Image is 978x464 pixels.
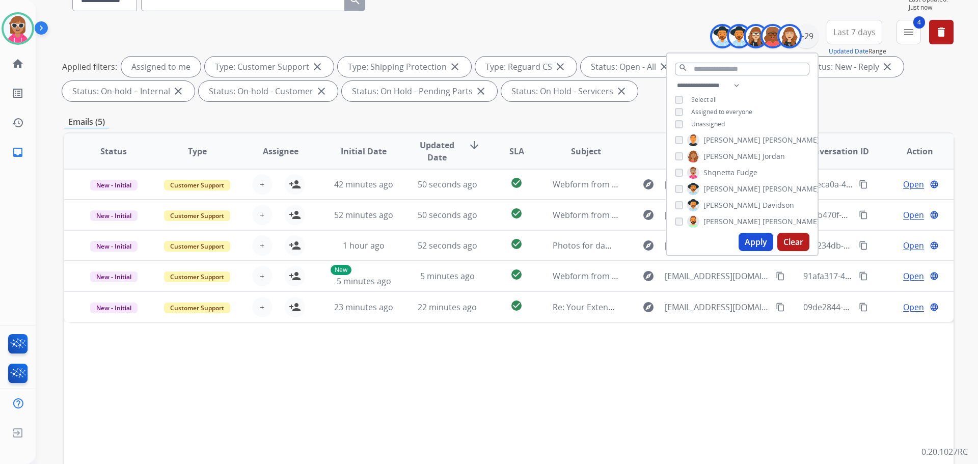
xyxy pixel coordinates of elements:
mat-icon: check_circle [510,238,523,250]
span: New - Initial [90,303,138,313]
span: + [260,239,264,252]
span: Shqnetta [703,168,735,178]
span: New - Initial [90,241,138,252]
span: Webform from [EMAIL_ADDRESS][DOMAIN_NAME] on [DATE] [553,179,783,190]
mat-icon: explore [642,270,655,282]
span: [PERSON_NAME] [763,216,820,227]
span: [EMAIL_ADDRESS][DOMAIN_NAME] [665,178,770,190]
mat-icon: person_add [289,178,301,190]
p: New [331,265,351,275]
div: Assigned to me [121,57,201,77]
mat-icon: content_copy [776,303,785,312]
span: 22 minutes ago [418,302,477,313]
mat-icon: arrow_downward [468,139,480,151]
button: Last 7 days [827,20,882,44]
span: 1 hour ago [343,240,385,251]
span: Open [903,270,924,282]
mat-icon: close [311,61,323,73]
mat-icon: explore [642,239,655,252]
button: + [252,205,273,225]
span: Subject [571,145,601,157]
span: Range [829,47,886,56]
span: 52 seconds ago [418,240,477,251]
span: [PERSON_NAME] [703,151,760,161]
span: + [260,301,264,313]
span: + [260,209,264,221]
mat-icon: content_copy [776,271,785,281]
span: Assignee [263,145,298,157]
span: Conversation ID [804,145,869,157]
mat-icon: person_add [289,209,301,221]
div: Status: On-hold – Internal [62,81,195,101]
mat-icon: person_add [289,239,301,252]
span: SLA [509,145,524,157]
span: 09de2844-5348-431e-bc8d-e2b34409a1bb [803,302,963,313]
span: 52 minutes ago [334,209,393,221]
div: Type: Customer Support [205,57,334,77]
span: Select all [691,95,717,104]
mat-icon: check_circle [510,268,523,281]
mat-icon: delete [935,26,947,38]
div: Status: On-hold - Customer [199,81,338,101]
span: Status [100,145,127,157]
mat-icon: close [315,85,328,97]
span: New - Initial [90,271,138,282]
span: Just now [909,4,954,12]
span: Photos for damaged product claim [553,240,687,251]
button: Apply [739,233,773,251]
mat-icon: language [930,303,939,312]
span: Customer Support [164,180,230,190]
span: 5 minutes ago [337,276,391,287]
mat-icon: person_add [289,270,301,282]
span: + [260,178,264,190]
mat-icon: content_copy [859,241,868,250]
mat-icon: check_circle [510,177,523,189]
button: + [252,174,273,195]
p: Emails (5) [64,116,109,128]
span: [EMAIL_ADDRESS][DOMAIN_NAME] [665,270,770,282]
mat-icon: content_copy [859,303,868,312]
span: [PERSON_NAME] [703,135,760,145]
div: +29 [794,24,819,48]
mat-icon: search [678,63,688,72]
mat-icon: list_alt [12,87,24,99]
span: Jordan [763,151,785,161]
span: [PERSON_NAME] [703,184,760,194]
span: 5 minutes ago [420,270,475,282]
button: + [252,235,273,256]
mat-icon: close [172,85,184,97]
mat-icon: check_circle [510,299,523,312]
span: [EMAIL_ADDRESS][DOMAIN_NAME] [665,239,770,252]
span: 23 minutes ago [334,302,393,313]
span: 50 seconds ago [418,209,477,221]
p: Applied filters: [62,61,117,73]
mat-icon: close [449,61,461,73]
mat-icon: inbox [12,146,24,158]
div: Type: Shipping Protection [338,57,471,77]
span: [PERSON_NAME] [763,184,820,194]
span: Webform from [EMAIL_ADDRESS][DOMAIN_NAME] on [DATE] [553,270,783,282]
span: Initial Date [341,145,387,157]
mat-icon: content_copy [859,210,868,220]
span: Open [903,301,924,313]
span: Open [903,178,924,190]
th: Action [870,133,954,169]
mat-icon: explore [642,301,655,313]
span: Open [903,209,924,221]
div: Status: New - Reply [796,57,904,77]
span: Unassigned [691,120,725,128]
span: [EMAIL_ADDRESS][DOMAIN_NAME] [665,301,770,313]
mat-icon: content_copy [859,180,868,189]
span: Open [903,239,924,252]
mat-icon: close [475,85,487,97]
span: Fudge [737,168,757,178]
span: Type [188,145,207,157]
span: New - Initial [90,180,138,190]
mat-icon: check_circle [510,207,523,220]
button: + [252,297,273,317]
button: Updated Date [829,47,868,56]
span: Customer Support [164,241,230,252]
span: [PERSON_NAME] [763,135,820,145]
mat-icon: home [12,58,24,70]
span: 42 minutes ago [334,179,393,190]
